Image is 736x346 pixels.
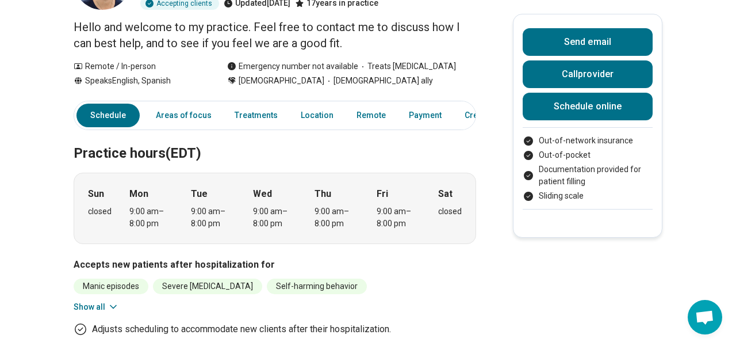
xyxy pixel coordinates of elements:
p: Adjusts scheduling to accommodate new clients after their hospitalization. [92,322,391,336]
strong: Thu [315,187,331,201]
a: Treatments [228,104,285,127]
button: Send email [523,28,653,56]
a: Schedule online [523,93,653,120]
div: 9:00 am – 8:00 pm [191,206,235,230]
a: Remote [350,104,393,127]
div: closed [438,206,462,218]
div: Remote / In-person [74,60,204,73]
a: Areas of focus [149,104,218,127]
div: Open chat [688,300,722,334]
a: Schedule [76,104,140,127]
div: 9:00 am – 8:00 pm [315,206,359,230]
li: Out-of-network insurance [523,135,653,147]
strong: Sun [88,187,104,201]
strong: Mon [129,187,148,201]
strong: Fri [377,187,388,201]
span: Treats [MEDICAL_DATA] [358,60,456,73]
div: Speaks English, Spanish [74,75,204,87]
h3: Accepts new patients after hospitalization for [74,258,476,272]
div: 9:00 am – 8:00 pm [253,206,297,230]
span: [DEMOGRAPHIC_DATA] [239,75,324,87]
strong: Tue [191,187,208,201]
div: When does the program meet? [74,173,476,244]
ul: Payment options [523,135,653,202]
li: Manic episodes [74,279,148,294]
a: Credentials [458,104,515,127]
div: closed [88,206,112,218]
h2: Practice hours (EDT) [74,116,476,164]
div: 9:00 am – 8:00 pm [377,206,421,230]
span: [DEMOGRAPHIC_DATA] ally [324,75,433,87]
button: Callprovider [523,60,653,88]
li: Severe [MEDICAL_DATA] [153,279,262,294]
p: Hello and welcome to my practice. Feel free to contact me to discuss how I can best help, and to ... [74,19,476,51]
a: Payment [402,104,448,127]
li: Documentation provided for patient filling [523,164,653,188]
div: Emergency number not available [227,60,358,73]
button: Show all [74,301,119,313]
li: Sliding scale [523,190,653,202]
a: Location [294,104,340,127]
strong: Wed [253,187,272,201]
strong: Sat [438,187,453,201]
li: Out-of-pocket [523,149,653,161]
div: 9:00 am – 8:00 pm [129,206,174,230]
li: Self-harming behavior [267,279,367,294]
